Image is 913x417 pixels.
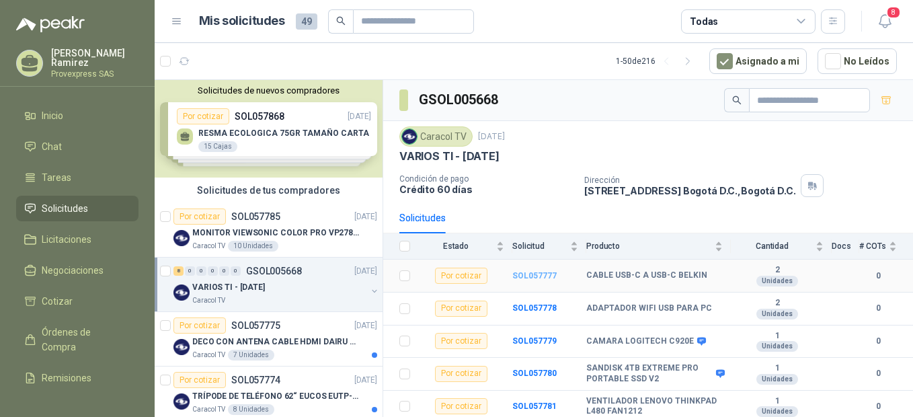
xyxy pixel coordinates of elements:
[435,366,487,382] div: Por cotizar
[42,371,91,385] span: Remisiones
[584,176,795,185] p: Dirección
[196,266,206,276] div: 0
[160,85,377,96] button: Solicitudes de nuevos compradores
[756,276,798,287] div: Unidades
[42,201,88,216] span: Solicitudes
[418,233,512,260] th: Estado
[731,298,824,309] b: 2
[173,263,380,306] a: 8 0 0 0 0 0 GSOL005668[DATE] Company LogoVARIOS TI - [DATE]Caracol TV
[859,367,897,380] b: 0
[859,241,886,251] span: # COTs
[228,350,274,361] div: 7 Unidades
[818,48,897,74] button: No Leídos
[586,233,731,260] th: Producto
[16,227,138,252] a: Licitaciones
[173,317,226,334] div: Por cotizar
[208,266,218,276] div: 0
[42,263,104,278] span: Negociaciones
[690,14,718,29] div: Todas
[192,390,360,403] p: TRÍPODE DE TELÉFONO 62“ EUCOS EUTP-010
[731,265,824,276] b: 2
[584,185,795,196] p: [STREET_ADDRESS] Bogotá D.C. , Bogotá D.C.
[435,333,487,349] div: Por cotizar
[354,211,377,223] p: [DATE]
[435,268,487,284] div: Por cotizar
[859,302,897,315] b: 0
[399,126,473,147] div: Caracol TV
[435,301,487,317] div: Por cotizar
[586,303,712,314] b: ADAPTADOR WIFI USB PARA PC
[16,258,138,283] a: Negociaciones
[512,336,557,346] a: SOL057779
[192,281,265,294] p: VARIOS TI - [DATE]
[16,196,138,221] a: Solicitudes
[756,406,798,417] div: Unidades
[199,11,285,31] h1: Mis solicitudes
[399,211,446,225] div: Solicitudes
[155,203,383,258] a: Por cotizarSOL057785[DATE] Company LogoMONITOR VIEWSONIC COLOR PRO VP2786-4KCaracol TV10 Unidades
[42,232,91,247] span: Licitaciones
[399,174,573,184] p: Condición de pago
[16,365,138,391] a: Remisiones
[731,363,824,374] b: 1
[192,404,225,415] p: Caracol TV
[246,266,302,276] p: GSOL005668
[42,325,126,354] span: Órdenes de Compra
[228,241,278,252] div: 10 Unidades
[731,241,813,251] span: Cantidad
[231,212,280,221] p: SOL057785
[731,331,824,342] b: 1
[732,96,742,105] span: search
[419,89,500,110] h3: GSOL005668
[756,374,798,385] div: Unidades
[51,70,138,78] p: Provexpress SAS
[402,129,417,144] img: Company Logo
[399,184,573,195] p: Crédito 60 días
[155,312,383,367] a: Por cotizarSOL057775[DATE] Company LogoDECO CON ANTENA CABLE HDMI DAIRU DR90014Caracol TV7 Unidades
[354,319,377,332] p: [DATE]
[185,266,195,276] div: 0
[219,266,229,276] div: 0
[435,398,487,414] div: Por cotizar
[16,134,138,159] a: Chat
[399,149,500,163] p: VARIOS TI - [DATE]
[832,233,859,260] th: Docs
[859,335,897,348] b: 0
[512,241,567,251] span: Solicitud
[886,6,901,19] span: 8
[173,285,190,301] img: Company Logo
[173,230,190,246] img: Company Logo
[586,270,707,281] b: CABLE USB-C A USB-C BELKIN
[731,233,832,260] th: Cantidad
[51,48,138,67] p: [PERSON_NAME] Ramirez
[709,48,807,74] button: Asignado a mi
[873,9,897,34] button: 8
[155,178,383,203] div: Solicitudes de tus compradores
[418,241,493,251] span: Estado
[859,270,897,282] b: 0
[16,16,85,32] img: Logo peakr
[354,374,377,387] p: [DATE]
[173,208,226,225] div: Por cotizar
[586,336,694,347] b: CAMARA LOGITECH C920E
[16,103,138,128] a: Inicio
[586,241,712,251] span: Producto
[731,396,824,407] b: 1
[192,227,360,239] p: MONITOR VIEWSONIC COLOR PRO VP2786-4K
[586,363,713,384] b: SANDISK 4TB EXTREME PRO PORTABLE SSD V2
[478,130,505,143] p: [DATE]
[42,294,73,309] span: Cotizar
[586,396,723,417] b: VENTILADOR LENOVO THINKPAD L480 FAN1212
[859,233,913,260] th: # COTs
[173,266,184,276] div: 8
[192,295,225,306] p: Caracol TV
[192,336,360,348] p: DECO CON ANTENA CABLE HDMI DAIRU DR90014
[512,402,557,411] a: SOL057781
[756,309,798,319] div: Unidades
[42,108,63,123] span: Inicio
[756,341,798,352] div: Unidades
[155,80,383,178] div: Solicitudes de nuevos compradoresPor cotizarSOL057868[DATE] RESMA ECOLOGICA 75GR TAMAÑO CARTA15 C...
[336,16,346,26] span: search
[42,170,71,185] span: Tareas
